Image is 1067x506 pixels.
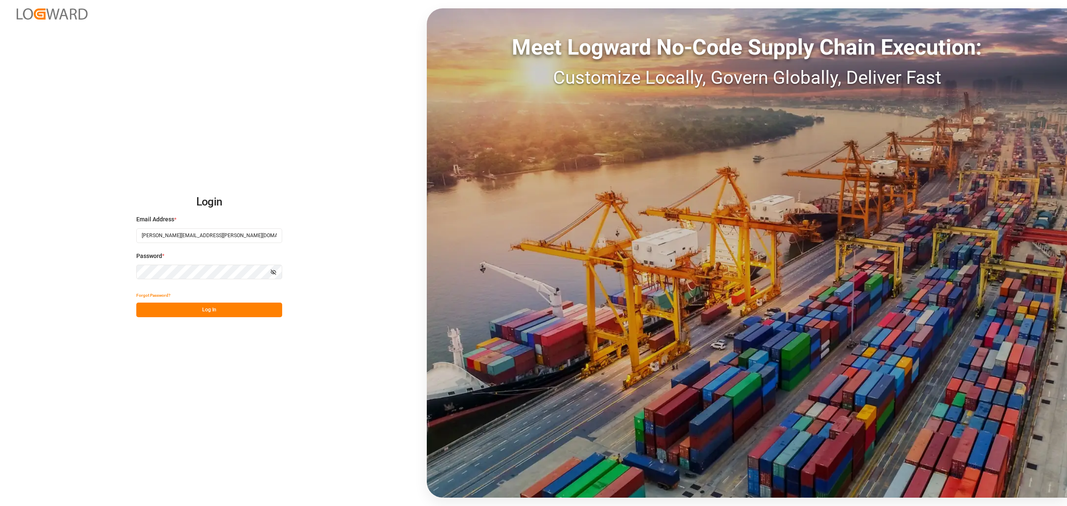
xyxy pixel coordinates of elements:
h2: Login [136,189,282,215]
img: Logward_new_orange.png [17,8,88,20]
button: Forgot Password? [136,288,170,303]
div: Customize Locally, Govern Globally, Deliver Fast [427,64,1067,91]
input: Enter your email [136,228,282,243]
span: Password [136,252,162,261]
span: Email Address [136,215,174,224]
button: Log In [136,303,282,317]
div: Meet Logward No-Code Supply Chain Execution: [427,31,1067,64]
